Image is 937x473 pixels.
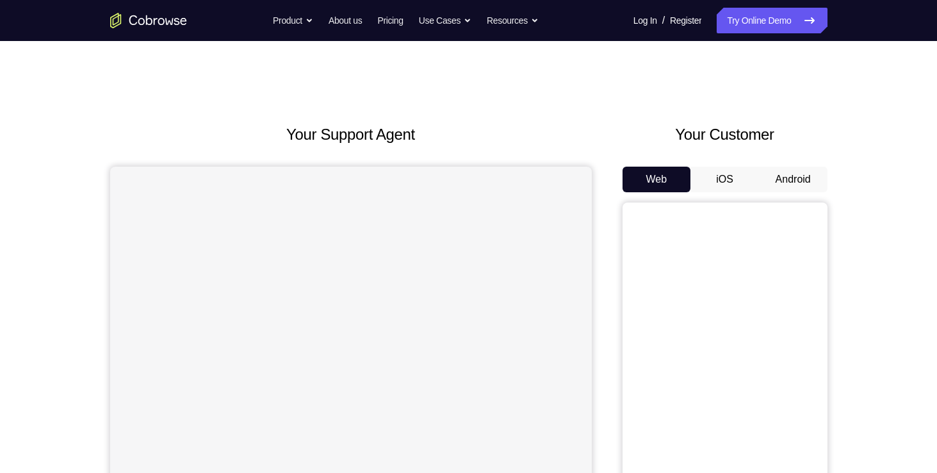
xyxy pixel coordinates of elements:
button: iOS [690,167,759,192]
h2: Your Support Agent [110,123,592,146]
a: Log In [633,8,657,33]
a: Pricing [377,8,403,33]
button: Resources [487,8,539,33]
button: Web [623,167,691,192]
button: Android [759,167,827,192]
button: Use Cases [419,8,471,33]
button: Product [273,8,313,33]
span: / [662,13,665,28]
a: Go to the home page [110,13,187,28]
h2: Your Customer [623,123,827,146]
a: Try Online Demo [717,8,827,33]
a: About us [329,8,362,33]
a: Register [670,8,701,33]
